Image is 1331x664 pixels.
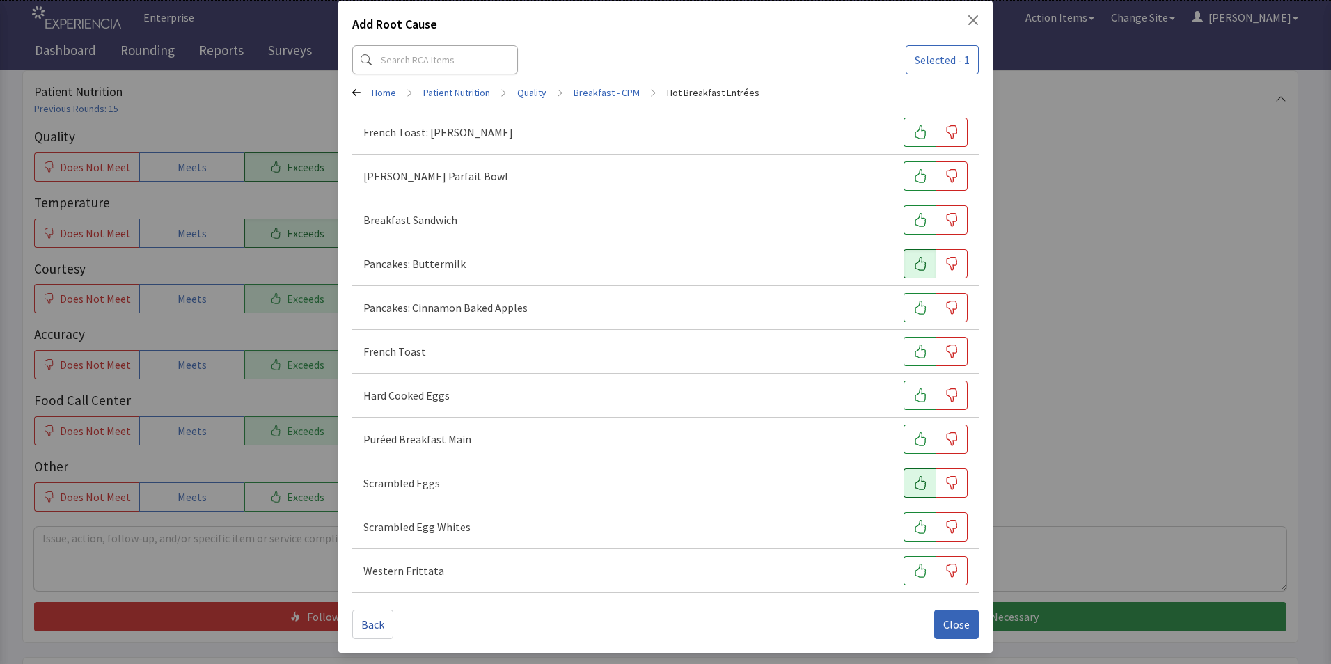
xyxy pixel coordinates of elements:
[667,86,759,100] a: Hot Breakfast Entrées
[363,387,450,404] p: Hard Cooked Eggs
[363,562,444,579] p: Western Frittata
[352,45,518,74] input: Search RCA Items
[943,616,970,633] span: Close
[915,52,970,68] span: Selected - 1
[363,343,426,360] p: French Toast
[363,519,471,535] p: Scrambled Egg Whites
[574,86,640,100] a: Breakfast - CPM
[363,299,528,316] p: Pancakes: Cinnamon Baked Apples
[372,86,396,100] a: Home
[934,610,979,639] button: Close
[363,255,466,272] p: Pancakes: Buttermilk
[968,15,979,26] button: Close
[363,431,471,448] p: Puréed Breakfast Main
[558,79,562,106] span: >
[363,168,508,184] p: [PERSON_NAME] Parfait Bowl
[423,86,490,100] a: Patient Nutrition
[352,610,393,639] button: Back
[407,79,412,106] span: >
[361,616,384,633] span: Back
[517,86,546,100] a: Quality
[352,15,437,40] h2: Add Root Cause
[363,124,513,141] p: French Toast: [PERSON_NAME]
[501,79,506,106] span: >
[651,79,656,106] span: >
[363,212,457,228] p: Breakfast Sandwich
[363,475,440,491] p: Scrambled Eggs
